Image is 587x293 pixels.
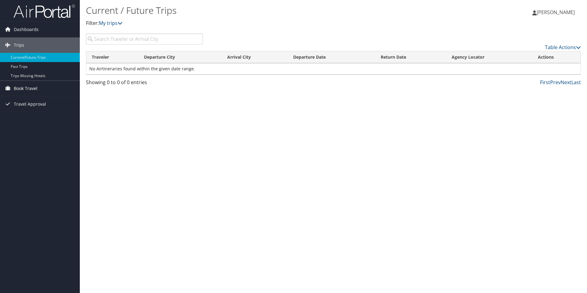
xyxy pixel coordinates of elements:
a: [PERSON_NAME] [532,3,581,21]
th: Agency Locator: activate to sort column ascending [446,51,532,63]
div: Showing 0 to 0 of 0 entries [86,79,203,89]
a: Prev [550,79,561,86]
span: Dashboards [14,22,39,37]
th: Actions [532,51,581,63]
span: Trips [14,37,24,53]
img: airportal-logo.png [14,4,75,18]
th: Departure Date: activate to sort column descending [288,51,375,63]
th: Departure City: activate to sort column ascending [138,51,222,63]
span: Book Travel [14,81,37,96]
h1: Current / Future Trips [86,4,416,17]
a: First [540,79,550,86]
span: [PERSON_NAME] [537,9,575,16]
th: Arrival City: activate to sort column ascending [222,51,288,63]
span: Travel Approval [14,96,46,112]
th: Return Date: activate to sort column ascending [375,51,446,63]
a: Table Actions [545,44,581,51]
a: My trips [99,20,122,26]
p: Filter: [86,19,416,27]
th: Traveler: activate to sort column ascending [86,51,138,63]
td: No Airtineraries found within the given date range. [86,63,581,74]
a: Last [571,79,581,86]
input: Search Traveler or Arrival City [86,33,203,45]
a: Next [561,79,571,86]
